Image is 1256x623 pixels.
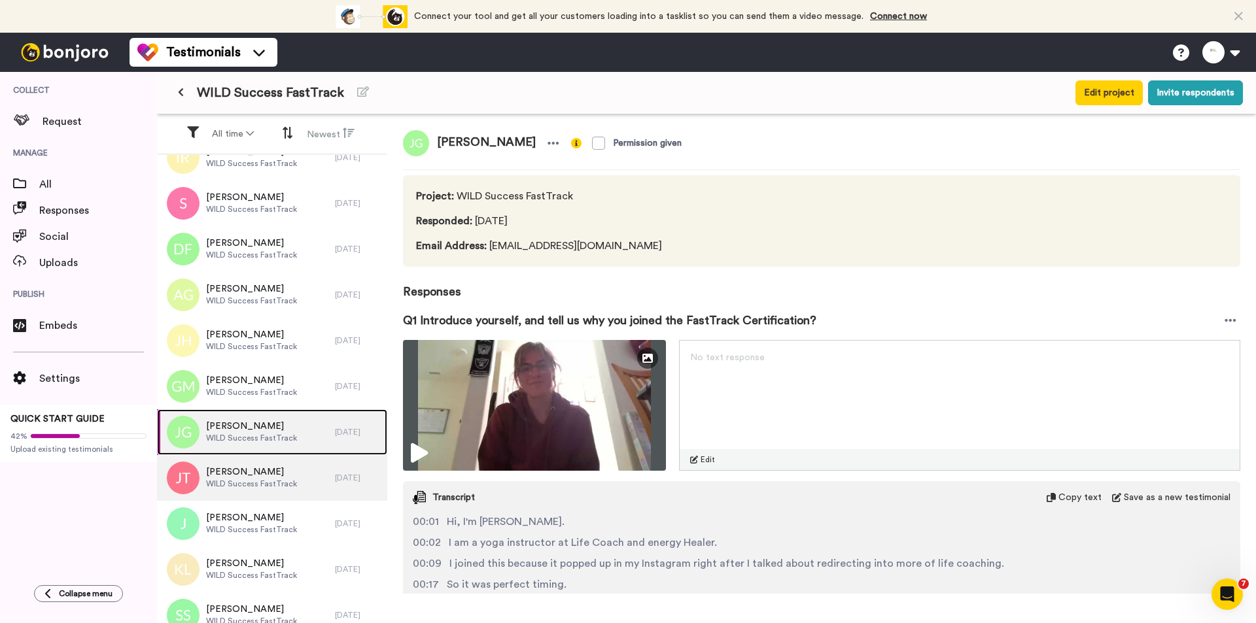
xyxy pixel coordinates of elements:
span: So it was perfect timing. [447,577,567,592]
a: [PERSON_NAME]WILD Success FastTrack[DATE] [157,180,387,226]
span: [PERSON_NAME] [206,603,297,616]
span: I joined this because it popped up in my Instagram right after I talked about redirecting into mo... [449,556,1004,571]
a: [PERSON_NAME]WILD Success FastTrack[DATE] [157,272,387,318]
span: Edit [701,454,715,465]
span: [PERSON_NAME] [206,374,297,387]
img: ir.png [167,141,200,174]
span: WILD Success FastTrack [197,84,344,102]
button: Collapse menu [34,585,123,602]
iframe: Intercom live chat [1212,579,1243,610]
span: WILD Success FastTrack [206,433,297,443]
span: WILD Success FastTrack [206,524,297,535]
span: Collapse menu [59,588,113,599]
span: Uploads [39,255,157,271]
span: No text response [690,353,765,362]
div: animation [336,5,408,28]
img: ag.png [167,278,200,311]
a: [PERSON_NAME]WILD Success FastTrack[DATE] [157,318,387,363]
img: 7e20cb89-f9b4-456f-9296-ef7068483d2d-thumbnail_full-1757008803.jpg [403,340,666,471]
span: WILD Success FastTrack [206,341,297,352]
a: [PERSON_NAME]WILD Success FastTrack[DATE] [157,363,387,409]
span: WILD Success FastTrack [206,479,297,489]
span: Email Address : [416,241,487,251]
span: Social [39,229,157,244]
img: df.png [167,233,200,265]
div: [DATE] [335,564,381,575]
span: [PERSON_NAME] [206,191,297,204]
span: [PERSON_NAME] [206,511,297,524]
img: s.png [167,187,200,220]
div: [DATE] [335,518,381,529]
img: transcript.svg [413,491,426,504]
span: Settings [39,371,157,386]
span: [PERSON_NAME] [206,282,297,295]
button: Invite respondents [1148,80,1243,105]
span: 00:01 [413,514,439,530]
span: [PERSON_NAME] [206,237,297,250]
div: [DATE] [335,198,381,209]
a: Connect now [870,12,927,21]
a: [PERSON_NAME]WILD Success FastTrack[DATE] [157,455,387,501]
span: All [39,177,157,192]
span: Upload existing testimonials [10,444,147,454]
div: [DATE] [335,427,381,437]
span: 00:02 [413,535,441,550]
span: 7 [1238,579,1249,589]
span: [EMAIL_ADDRESS][DOMAIN_NAME] [416,238,667,254]
a: [PERSON_NAME]WILD Success FastTrack[DATE] [157,409,387,455]
div: [DATE] [335,381,381,392]
span: QUICK START GUIDE [10,414,105,424]
span: Responses [39,203,157,218]
div: [DATE] [335,610,381,620]
span: 42% [10,431,27,441]
span: Transcript [432,491,475,504]
span: WILD Success FastTrack [206,387,297,397]
img: tm-color.svg [137,42,158,63]
span: Project : [416,191,454,201]
div: [DATE] [335,152,381,163]
img: gm.png [167,370,200,403]
span: WILD Success FastTrack [206,295,297,306]
span: WILD Success FastTrack [206,250,297,260]
button: Edit project [1075,80,1143,105]
span: Responded : [416,216,472,226]
span: WILD Success FastTrack [206,204,297,214]
span: Hi, I'm [PERSON_NAME]. [447,514,565,530]
button: All time [204,122,262,146]
img: jg.png [167,416,200,448]
span: Request [43,114,157,129]
span: Embeds [39,318,157,333]
span: WILD Success FastTrack [206,158,297,169]
img: info-yellow.svg [571,138,582,148]
span: Q1 Introduce yourself, and tell us why you joined the FastTrack Certification? [403,311,816,329]
span: I am a yoga instructor at Life Coach and energy Healer. [449,535,717,550]
div: [DATE] [335,473,381,483]
div: [DATE] [335,335,381,346]
span: [PERSON_NAME] [206,557,297,570]
span: Responses [403,267,1240,301]
a: [PERSON_NAME]WILD Success FastTrack[DATE] [157,547,387,592]
button: Newest [299,122,362,146]
span: Testimonials [166,43,241,61]
div: [DATE] [335,244,381,254]
a: [PERSON_NAME]WILD Success FastTrack[DATE] [157,501,387,547]
img: jt.png [167,462,200,494]
span: [DATE] [416,213,667,229]
span: 00:17 [413,577,439,592]
span: WILD Success FastTrack [206,570,297,581]
span: Connect your tool and get all your customers loading into a tasklist so you can send them a video... [414,12,863,21]
span: Save as a new testimonial [1124,491,1230,504]
span: 00:09 [413,556,442,571]
span: [PERSON_NAME] [429,130,544,156]
div: [DATE] [335,290,381,300]
span: Copy text [1058,491,1102,504]
img: jg.png [403,130,429,156]
img: bj-logo-header-white.svg [16,43,114,61]
a: [PERSON_NAME]WILD Success FastTrack[DATE] [157,135,387,180]
span: [PERSON_NAME] [206,465,297,479]
img: j.png [167,507,200,540]
a: [PERSON_NAME]WILD Success FastTrack[DATE] [157,226,387,272]
img: jh.png [167,324,200,357]
img: kl.png [167,553,200,586]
